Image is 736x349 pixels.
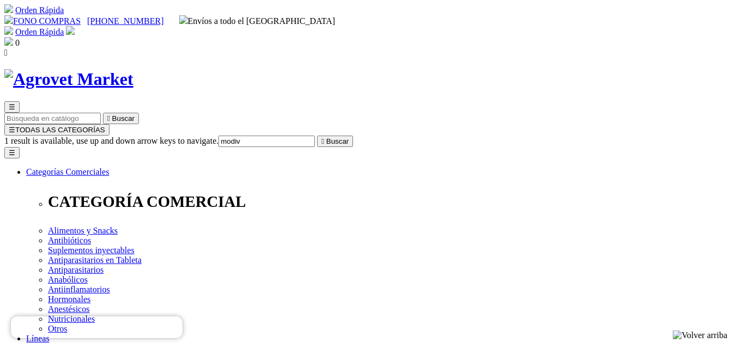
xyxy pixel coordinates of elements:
[4,4,13,13] img: shopping-cart.svg
[179,16,336,26] span: Envíos a todo el [GEOGRAPHIC_DATA]
[26,334,50,343] a: Líneas
[673,330,727,340] img: Volver arriba
[11,316,183,338] iframe: Brevo live chat
[48,304,89,314] a: Anestésicos
[4,69,133,89] img: Agrovet Market
[317,136,353,147] button:  Buscar
[4,101,20,113] button: ☰
[26,167,109,176] a: Categorías Comerciales
[87,16,163,26] a: [PHONE_NUMBER]
[48,255,142,265] a: Antiparasitarios en Tableta
[48,226,118,235] a: Alimentos y Snacks
[4,15,13,24] img: phone.svg
[4,37,13,46] img: shopping-bag.svg
[112,114,135,123] span: Buscar
[179,15,188,24] img: delivery-truck.svg
[218,136,315,147] input: Buscar
[48,236,91,245] a: Antibióticos
[4,26,13,35] img: shopping-cart.svg
[48,265,104,274] a: Antiparasitarios
[9,126,15,134] span: ☰
[48,275,88,284] a: Anabólicos
[4,124,110,136] button: ☰TODAS LAS CATEGORÍAS
[48,314,95,323] a: Nutricionales
[4,147,20,158] button: ☰
[15,27,64,36] a: Orden Rápida
[66,27,75,36] a: Acceda a su cuenta de cliente
[321,137,324,145] i: 
[66,26,75,35] img: user.svg
[48,285,110,294] a: Antiinflamatorios
[326,137,349,145] span: Buscar
[48,193,732,211] p: CATEGORÍA COMERCIAL
[4,136,218,145] span: 1 result is available, use up and down arrow keys to navigate.
[48,295,90,304] a: Hormonales
[107,114,110,123] i: 
[4,113,101,124] input: Buscar
[4,48,8,57] i: 
[48,246,135,255] a: Suplementos inyectables
[103,113,139,124] button:  Buscar
[4,16,81,26] a: FONO COMPRAS
[15,38,20,47] span: 0
[9,103,15,111] span: ☰
[15,5,64,15] a: Orden Rápida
